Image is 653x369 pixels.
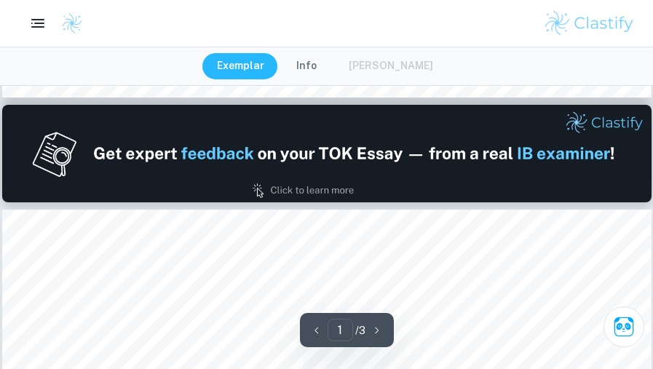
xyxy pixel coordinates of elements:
img: Ad [2,105,652,202]
a: Clastify logo [52,12,83,34]
img: Clastify logo [61,12,83,34]
p: / 3 [356,322,366,338]
button: Exemplar [202,53,279,79]
img: Clastify logo [543,9,636,38]
button: Info [282,53,331,79]
button: Ask Clai [603,306,644,347]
